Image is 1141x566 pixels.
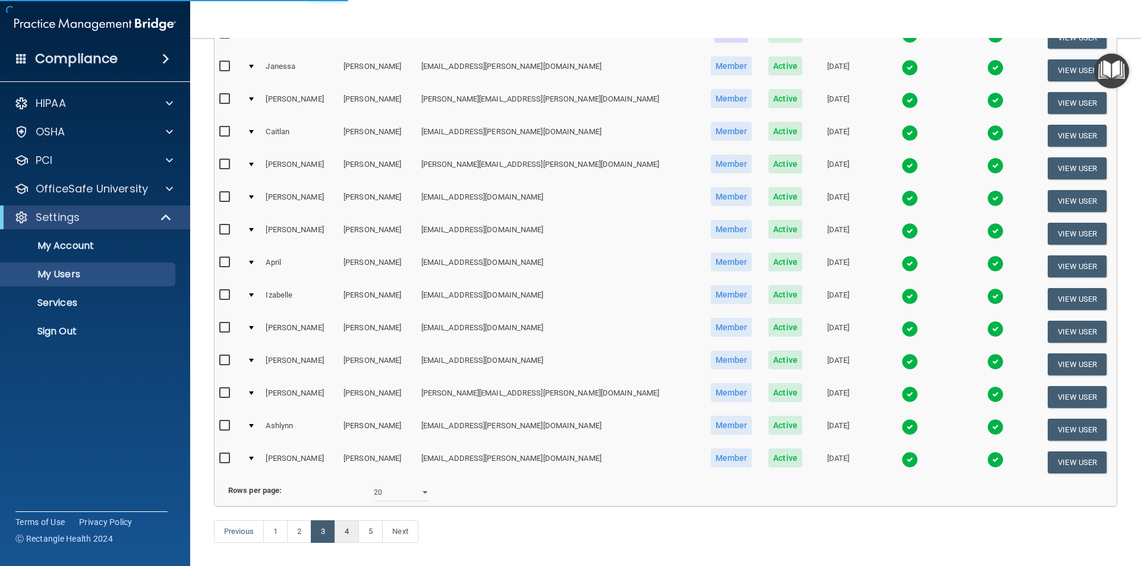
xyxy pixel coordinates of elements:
[1048,353,1107,375] button: View User
[810,381,866,413] td: [DATE]
[339,185,417,217] td: [PERSON_NAME]
[987,451,1004,468] img: tick.e7d51cea.svg
[987,321,1004,337] img: tick.e7d51cea.svg
[987,190,1004,207] img: tick.e7d51cea.svg
[417,185,702,217] td: [EMAIL_ADDRESS][DOMAIN_NAME]
[8,268,170,280] p: My Users
[339,119,417,152] td: [PERSON_NAME]
[902,288,918,305] img: tick.e7d51cea.svg
[987,59,1004,76] img: tick.e7d51cea.svg
[417,381,702,413] td: [PERSON_NAME][EMAIL_ADDRESS][PERSON_NAME][DOMAIN_NAME]
[1048,386,1107,408] button: View User
[902,190,918,207] img: tick.e7d51cea.svg
[902,255,918,272] img: tick.e7d51cea.svg
[261,413,339,446] td: Ashlynn
[810,54,866,87] td: [DATE]
[987,255,1004,272] img: tick.e7d51cea.svg
[8,325,170,337] p: Sign Out
[1094,53,1129,88] button: Open Resource Center
[261,185,339,217] td: [PERSON_NAME]
[417,315,702,348] td: [EMAIL_ADDRESS][DOMAIN_NAME]
[228,486,282,495] b: Rows per page:
[36,125,65,139] p: OSHA
[8,240,170,252] p: My Account
[214,520,264,543] a: Previous
[8,297,170,309] p: Services
[339,446,417,478] td: [PERSON_NAME]
[339,54,417,87] td: [PERSON_NAME]
[810,413,866,446] td: [DATE]
[987,92,1004,109] img: tick.e7d51cea.svg
[810,446,866,478] td: [DATE]
[417,54,702,87] td: [EMAIL_ADDRESS][PERSON_NAME][DOMAIN_NAME]
[768,252,802,271] span: Active
[1048,27,1107,49] button: View User
[810,283,866,315] td: [DATE]
[339,348,417,381] td: [PERSON_NAME]
[810,87,866,119] td: [DATE]
[711,154,752,173] span: Member
[417,119,702,152] td: [EMAIL_ADDRESS][PERSON_NAME][DOMAIN_NAME]
[711,448,752,467] span: Member
[987,288,1004,305] img: tick.e7d51cea.svg
[14,125,173,139] a: OSHA
[263,520,288,543] a: 1
[14,12,176,36] img: PMB logo
[35,50,118,67] h4: Compliance
[987,125,1004,141] img: tick.e7d51cea.svg
[382,520,418,543] a: Next
[417,413,702,446] td: [EMAIL_ADDRESS][PERSON_NAME][DOMAIN_NAME]
[902,353,918,370] img: tick.e7d51cea.svg
[339,283,417,315] td: [PERSON_NAME]
[711,220,752,239] span: Member
[15,533,113,545] span: Ⓒ Rectangle Health 2024
[810,152,866,185] td: [DATE]
[339,381,417,413] td: [PERSON_NAME]
[261,119,339,152] td: Caitlan
[1048,288,1107,310] button: View User
[261,250,339,283] td: April
[768,122,802,141] span: Active
[902,125,918,141] img: tick.e7d51cea.svg
[261,283,339,315] td: Izabelle
[711,350,752,369] span: Member
[768,383,802,402] span: Active
[15,516,65,528] a: Terms of Use
[768,154,802,173] span: Active
[768,318,802,337] span: Active
[1048,59,1107,81] button: View User
[261,217,339,250] td: [PERSON_NAME]
[902,419,918,435] img: tick.e7d51cea.svg
[311,520,335,543] a: 3
[902,157,918,174] img: tick.e7d51cea.svg
[14,182,173,196] a: OfficeSafe University
[987,386,1004,403] img: tick.e7d51cea.svg
[261,446,339,478] td: [PERSON_NAME]
[1048,92,1107,114] button: View User
[902,321,918,337] img: tick.e7d51cea.svg
[810,119,866,152] td: [DATE]
[261,152,339,185] td: [PERSON_NAME]
[987,223,1004,239] img: tick.e7d51cea.svg
[417,446,702,478] td: [EMAIL_ADDRESS][PERSON_NAME][DOMAIN_NAME]
[1048,190,1107,212] button: View User
[902,223,918,239] img: tick.e7d51cea.svg
[1048,157,1107,179] button: View User
[810,185,866,217] td: [DATE]
[261,381,339,413] td: [PERSON_NAME]
[261,21,339,54] td: [PERSON_NAME]
[987,157,1004,174] img: tick.e7d51cea.svg
[1048,125,1107,147] button: View User
[902,59,918,76] img: tick.e7d51cea.svg
[711,318,752,337] span: Member
[1048,419,1107,441] button: View User
[768,350,802,369] span: Active
[810,348,866,381] td: [DATE]
[768,220,802,239] span: Active
[358,520,383,543] a: 5
[339,217,417,250] td: [PERSON_NAME]
[711,285,752,304] span: Member
[1048,223,1107,245] button: View User
[768,187,802,206] span: Active
[768,285,802,304] span: Active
